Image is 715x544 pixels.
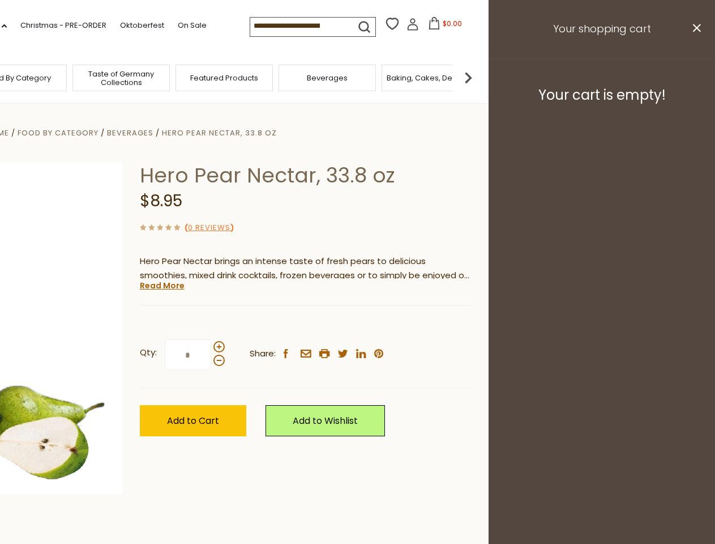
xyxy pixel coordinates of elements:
[140,346,157,360] strong: Qty:
[167,414,219,427] span: Add to Cart
[307,74,348,82] a: Beverages
[250,347,276,361] span: Share:
[185,222,234,233] span: ( )
[421,17,469,34] button: $0.00
[140,190,182,212] span: $8.95
[20,19,106,32] a: Christmas - PRE-ORDER
[107,127,153,138] a: Beverages
[140,163,471,188] h1: Hero Pear Nectar, 33.8 oz
[18,127,99,138] a: Food By Category
[140,280,185,291] a: Read More
[140,405,246,436] button: Add to Cart
[165,339,211,371] input: Qty:
[188,222,230,234] a: 0 Reviews
[266,405,385,436] a: Add to Wishlist
[457,66,479,89] img: next arrow
[178,19,207,32] a: On Sale
[387,74,474,82] a: Baking, Cakes, Desserts
[76,70,166,87] a: Taste of Germany Collections
[503,87,701,104] h3: Your cart is empty!
[140,254,471,283] p: Hero Pear Nectar brings an intense taste of fresh pears to delicious smoothies, mixed drink cockt...
[120,19,164,32] a: Oktoberfest
[162,127,277,138] a: Hero Pear Nectar, 33.8 oz
[443,19,462,28] span: $0.00
[190,74,258,82] a: Featured Products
